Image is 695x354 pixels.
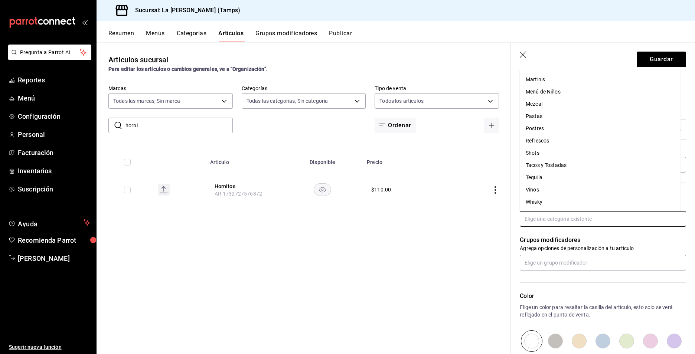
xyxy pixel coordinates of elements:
[255,30,317,42] button: Grupos modificadores
[375,118,415,133] button: Ordenar
[314,183,331,196] button: availability-product
[125,118,233,133] input: Buscar artículo
[247,97,328,105] span: Todas las categorías, Sin categoría
[362,148,447,172] th: Precio
[371,186,391,193] div: $ 110.00
[215,191,262,197] span: AR-1732727576372
[520,236,686,245] p: Grupos modificadores
[18,235,90,245] span: Recomienda Parrot
[520,86,681,98] li: Menú de Niños
[18,111,90,121] span: Configuración
[520,304,686,318] p: Elige un color para resaltar la casilla del artículo, esto solo se verá reflejado en el punto de ...
[492,186,499,194] button: actions
[520,292,686,301] p: Color
[108,30,134,42] button: Resumen
[20,49,80,56] span: Pregunta a Parrot AI
[329,30,352,42] button: Publicar
[520,147,681,159] li: Shots
[82,19,88,25] button: open_drawer_menu
[379,97,424,105] span: Todos los artículos
[177,30,207,42] button: Categorías
[520,255,686,271] input: Elige un grupo modificador
[283,148,363,172] th: Disponible
[18,130,90,140] span: Personal
[113,97,180,105] span: Todas las marcas, Sin marca
[18,166,90,176] span: Inventarios
[146,30,164,42] button: Menús
[520,73,681,86] li: Martinis
[108,86,233,91] label: Marcas
[520,245,686,252] p: Agrega opciones de personalización a tu artículo
[242,86,366,91] label: Categorías
[18,253,90,263] span: [PERSON_NAME]
[206,148,283,172] th: Artículo
[218,30,244,42] button: Artículos
[8,45,91,60] button: Pregunta a Parrot AI
[108,66,268,72] strong: Para editar los artículos o cambios generales, ve a “Organización”.
[18,75,90,85] span: Reportes
[215,183,274,190] button: edit-product-location
[5,54,91,62] a: Pregunta a Parrot AI
[375,86,499,91] label: Tipo de venta
[520,159,681,171] li: Tacos y Tostadas
[129,6,240,15] h3: Sucursal: La [PERSON_NAME] (Tamps)
[18,93,90,103] span: Menú
[520,110,681,122] li: Pastas
[520,171,681,184] li: Tequila
[9,343,90,351] span: Sugerir nueva función
[637,52,686,67] button: Guardar
[18,218,81,227] span: Ayuda
[18,148,90,158] span: Facturación
[520,196,681,208] li: Whisky
[108,54,168,65] div: Artículos sucursal
[520,135,681,147] li: Refrescos
[520,211,686,227] input: Elige una categoría existente
[18,184,90,194] span: Suscripción
[520,122,681,135] li: Postres
[520,184,681,196] li: Vinos
[108,30,695,42] div: navigation tabs
[520,98,681,110] li: Mezcal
